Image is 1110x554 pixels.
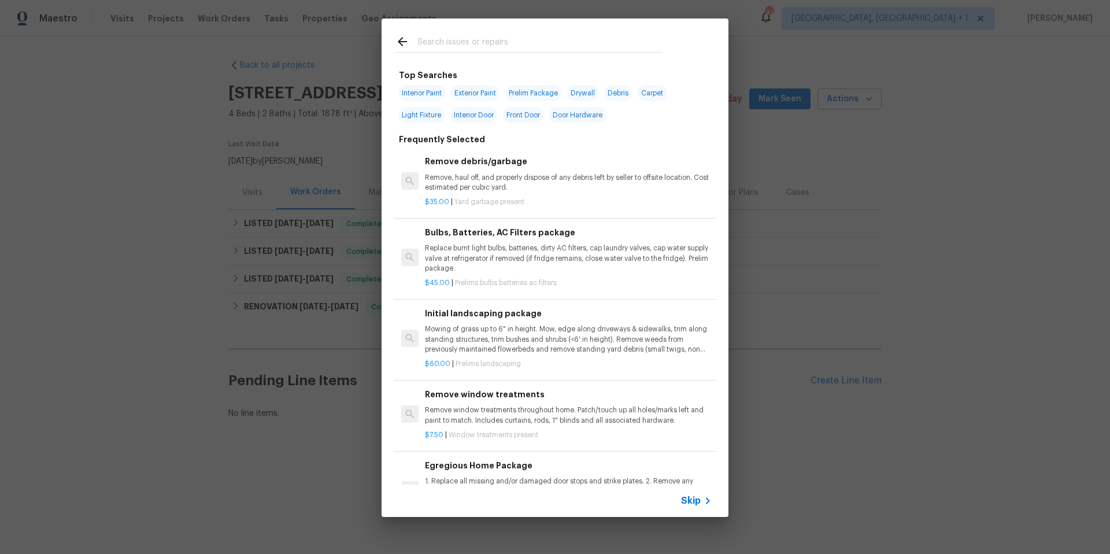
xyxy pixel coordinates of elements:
span: Prelims landscaping [456,360,521,367]
span: Exterior Paint [451,85,499,101]
p: Remove, haul off, and properly dispose of any debris left by seller to offsite location. Cost est... [425,173,712,193]
span: Light Fixture [398,107,445,123]
p: | [425,430,712,440]
h6: Initial landscaping package [425,307,712,320]
span: Carpet [638,85,667,101]
p: Mowing of grass up to 6" in height. Mow, edge along driveways & sidewalks, trim along standing st... [425,324,712,354]
span: $45.00 [425,279,450,286]
h6: Remove debris/garbage [425,155,712,168]
span: $35.00 [425,198,449,205]
h6: Top Searches [399,69,457,82]
h6: Frequently Selected [399,133,485,146]
p: | [425,278,712,288]
p: 1. Replace all missing and/or damaged door stops and strike plates. 2. Remove any broken or damag... [425,477,712,506]
span: $7.50 [425,431,443,438]
span: Interior Paint [398,85,445,101]
h6: Egregious Home Package [425,459,712,472]
h6: Remove window treatments [425,388,712,401]
span: Interior Door [450,107,497,123]
h6: Bulbs, Batteries, AC Filters package [425,226,712,239]
input: Search issues or repairs [417,35,663,52]
span: Yard garbage present [454,198,524,205]
span: $60.00 [425,360,450,367]
span: Front Door [503,107,543,123]
span: Skip [681,495,701,507]
span: Debris [604,85,632,101]
p: | [425,197,712,207]
p: Replace burnt light bulbs, batteries, dirty AC filters, cap laundry valves, cap water supply valv... [425,243,712,273]
span: Drywall [567,85,598,101]
span: Window treatments present [449,431,538,438]
span: Prelims bulbs batteries ac filters [455,279,557,286]
p: Remove window treatments throughout home. Patch/touch up all holes/marks left and paint to match.... [425,405,712,425]
p: | [425,359,712,369]
span: Prelim Package [505,85,561,101]
span: Door Hardware [549,107,606,123]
